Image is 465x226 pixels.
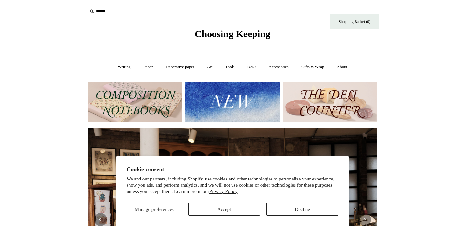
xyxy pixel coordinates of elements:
[195,28,270,39] span: Choosing Keeping
[295,58,330,76] a: Gifts & Wrap
[94,213,107,226] button: Previous
[358,213,371,226] button: Next
[188,203,260,216] button: Accept
[330,14,379,29] a: Shopping Basket (0)
[135,207,174,212] span: Manage preferences
[127,176,338,195] p: We and our partners, including Shopify, use cookies and other technologies to personalize your ex...
[88,82,182,122] img: 202302 Composition ledgers.jpg__PID:69722ee6-fa44-49dd-a067-31375e5d54ec
[331,58,353,76] a: About
[283,82,377,122] img: The Deli Counter
[195,34,270,38] a: Choosing Keeping
[263,58,294,76] a: Accessories
[242,58,262,76] a: Desk
[127,203,182,216] button: Manage preferences
[220,58,241,76] a: Tools
[185,82,280,122] img: New.jpg__PID:f73bdf93-380a-4a35-bcfe-7823039498e1
[201,58,218,76] a: Art
[266,203,338,216] button: Decline
[209,189,238,194] a: Privacy Policy
[127,166,338,173] h2: Cookie consent
[138,58,159,76] a: Paper
[112,58,137,76] a: Writing
[160,58,200,76] a: Decorative paper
